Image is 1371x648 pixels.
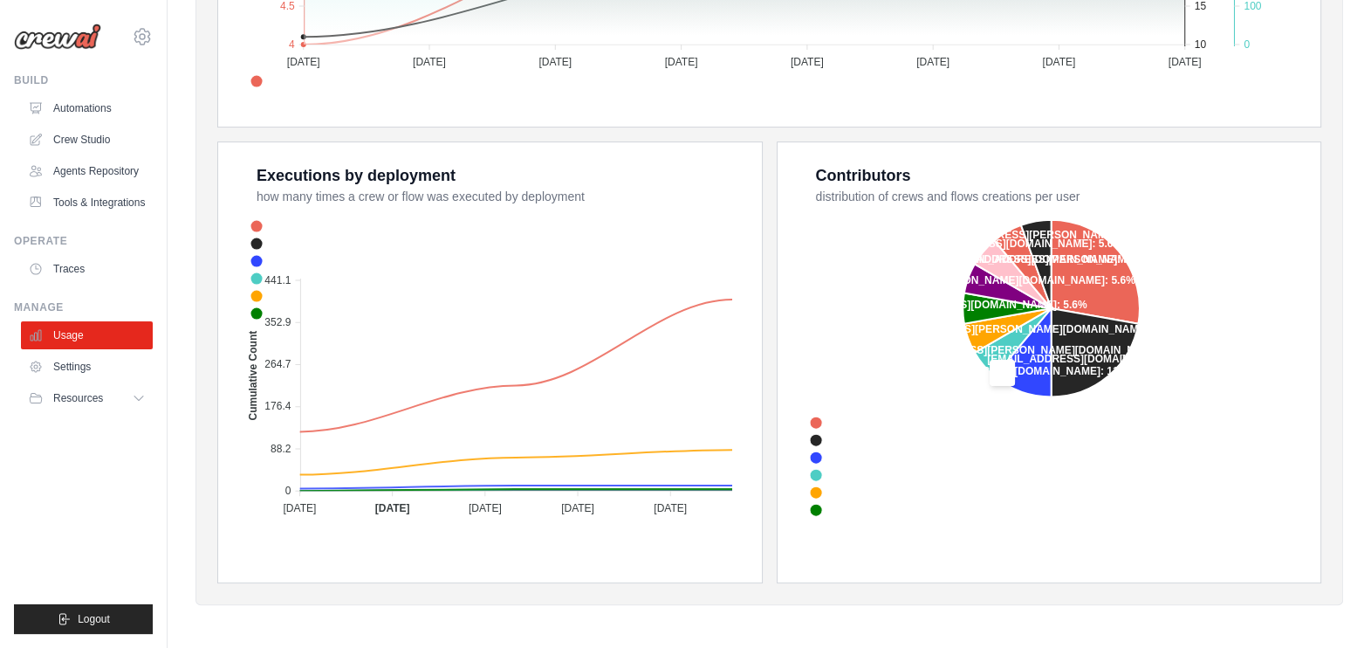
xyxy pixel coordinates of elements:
tspan: [DATE] [469,502,502,514]
a: Automations [21,94,153,122]
a: Tools & Integrations [21,189,153,217]
tspan: 176.4 [264,400,291,412]
tspan: [DATE] [287,56,320,68]
a: Settings [21,353,153,381]
tspan: [DATE] [1042,56,1075,68]
tspan: 4 [289,38,295,50]
tspan: 10 [1195,38,1207,50]
tspan: [DATE] [413,56,446,68]
tspan: 264.7 [264,358,291,370]
a: Agents Repository [21,157,153,185]
a: Usage [21,321,153,349]
tspan: [DATE] [561,502,594,514]
tspan: 88.2 [271,442,291,454]
tspan: 0 [285,484,291,496]
span: Logout [78,612,110,626]
span: Resources [53,391,103,405]
a: Traces [21,255,153,283]
div: Executions by deployment [257,163,456,188]
div: Manage [14,300,153,314]
tspan: 352.9 [264,315,291,327]
tspan: [DATE] [1169,56,1202,68]
button: Logout [14,604,153,634]
tspan: [DATE] [538,56,572,68]
div: Operate [14,234,153,248]
tspan: [DATE] [283,502,316,514]
tspan: [DATE] [375,502,410,514]
tspan: 0 [1244,38,1250,50]
dt: how many times a crew or flow was executed by deployment [257,188,741,205]
img: Logo [14,24,101,50]
div: Build [14,73,153,87]
text: Cumulative Count [247,330,259,420]
div: Contributors [816,163,911,188]
dt: distribution of crews and flows creations per user [816,188,1300,205]
tspan: 441.1 [264,273,291,286]
button: Resources [21,384,153,412]
tspan: [DATE] [654,502,687,514]
a: Crew Studio [21,126,153,154]
tspan: [DATE] [916,56,949,68]
tspan: [DATE] [791,56,824,68]
tspan: [DATE] [665,56,698,68]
